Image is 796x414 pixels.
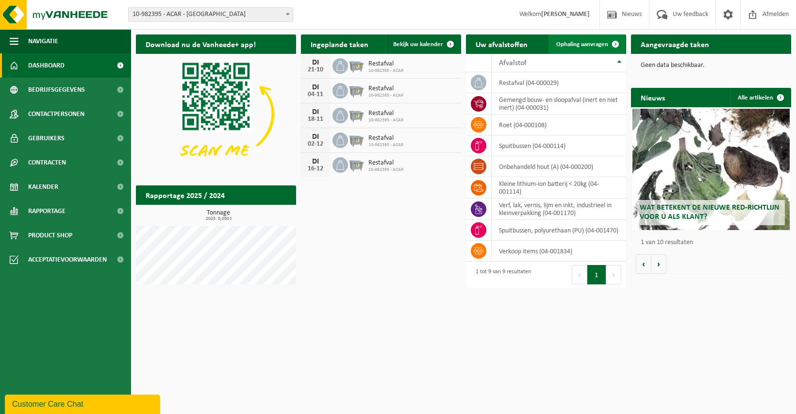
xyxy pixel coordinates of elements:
div: DI [306,158,325,166]
td: spuitbussen, polyurethaan (PU) (04-001470) [492,220,626,241]
td: restafval (04-000029) [492,72,626,93]
img: WB-2500-GAL-GY-01 [348,156,365,172]
span: 2025: 0,050 t [141,216,296,221]
span: Restafval [368,159,403,167]
div: 04-11 [306,91,325,98]
span: 10-982395 - ACAR - SINT-NIKLAAS [129,8,293,21]
strong: [PERSON_NAME] [541,11,590,18]
img: WB-2500-GAL-GY-01 [348,106,365,123]
span: 10-982395 - ACAR - SINT-NIKLAAS [128,7,293,22]
img: WB-2500-GAL-GY-01 [348,82,365,98]
h2: Rapportage 2025 / 2024 [136,185,234,204]
span: 10-982395 - ACAR [368,167,403,173]
span: Afvalstof [499,59,527,67]
span: 10-982395 - ACAR [368,68,403,74]
a: Bekijk rapportage [224,204,295,224]
span: Wat betekent de nieuwe RED-richtlijn voor u als klant? [640,204,779,221]
span: Dashboard [28,53,65,78]
h2: Ingeplande taken [301,34,378,53]
div: DI [306,83,325,91]
button: Volgende [651,254,666,274]
a: Ophaling aanvragen [548,34,625,54]
td: roet (04-000108) [492,115,626,135]
td: gemengd bouw- en sloopafval (inert en niet inert) (04-000031) [492,93,626,115]
span: Bekijk uw kalender [393,41,443,48]
td: onbehandeld hout (A) (04-000200) [492,156,626,177]
span: Acceptatievoorwaarden [28,248,107,272]
span: Contracten [28,150,66,175]
div: DI [306,133,325,141]
div: 1 tot 9 van 9 resultaten [471,264,531,285]
span: 10-982395 - ACAR [368,117,403,123]
iframe: chat widget [5,393,162,414]
span: Ophaling aanvragen [556,41,608,48]
div: 02-12 [306,141,325,148]
h2: Nieuws [631,88,675,107]
img: Download de VHEPlus App [136,54,296,174]
span: Product Shop [28,223,72,248]
span: Restafval [368,134,403,142]
a: Alle artikelen [730,88,790,107]
div: 16-12 [306,166,325,172]
span: 10-982395 - ACAR [368,142,403,148]
div: DI [306,108,325,116]
span: Restafval [368,85,403,93]
td: verf, lak, vernis, lijm en inkt, industrieel in kleinverpakking (04-001170) [492,199,626,220]
h2: Download nu de Vanheede+ app! [136,34,265,53]
div: 18-11 [306,116,325,123]
button: Next [606,265,621,284]
button: Vorige [636,254,651,274]
span: Restafval [368,60,403,68]
td: kleine lithium-ion batterij < 20kg (04-001114) [492,177,626,199]
span: 10-982395 - ACAR [368,93,403,99]
img: WB-2500-GAL-GY-01 [348,57,365,73]
button: 1 [587,265,606,284]
td: spuitbussen (04-000114) [492,135,626,156]
span: Navigatie [28,29,58,53]
div: DI [306,59,325,66]
span: Rapportage [28,199,66,223]
h2: Aangevraagde taken [631,34,719,53]
td: verkoop items (04-001834) [492,241,626,262]
span: Contactpersonen [28,102,84,126]
span: Kalender [28,175,58,199]
h3: Tonnage [141,210,296,221]
button: Previous [572,265,587,284]
a: Bekijk uw kalender [385,34,460,54]
span: Gebruikers [28,126,65,150]
p: Geen data beschikbaar. [641,62,781,69]
p: 1 van 10 resultaten [641,239,786,246]
span: Bedrijfsgegevens [28,78,85,102]
img: WB-2500-GAL-GY-01 [348,131,365,148]
div: 21-10 [306,66,325,73]
span: Restafval [368,110,403,117]
h2: Uw afvalstoffen [466,34,537,53]
a: Wat betekent de nieuwe RED-richtlijn voor u als klant? [632,109,789,230]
